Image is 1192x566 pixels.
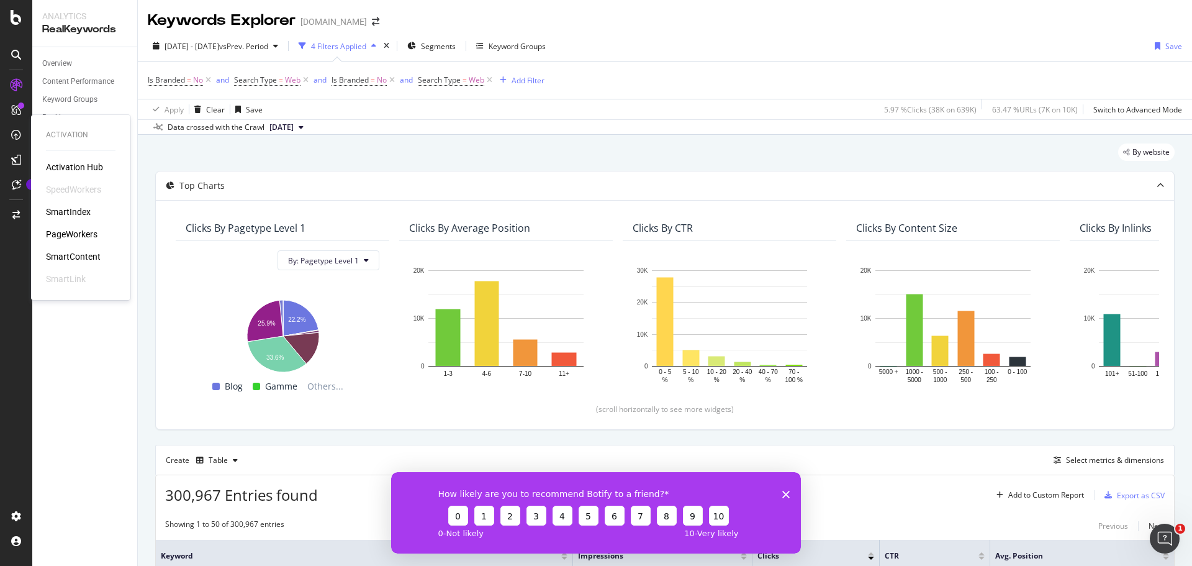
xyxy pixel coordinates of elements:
text: 20K [637,299,648,306]
button: Previous [1098,519,1128,534]
div: legacy label [1118,144,1175,161]
span: = [279,75,283,85]
span: CTR [885,550,960,562]
text: 0 - 100 [1008,368,1027,375]
span: Keyword [161,550,543,562]
span: No [377,71,387,89]
text: 22.2% [288,316,305,323]
div: Apply [165,104,184,115]
span: Search Type [418,75,461,85]
button: and [400,74,413,86]
div: Data crossed with the Crawl [168,122,264,133]
text: % [662,377,668,383]
div: [DOMAIN_NAME] [300,16,367,28]
div: Clicks By Pagetype Level 1 [186,222,305,234]
button: Save [230,99,263,119]
text: 20K [860,267,872,274]
text: 10K [413,315,425,322]
div: 4 Filters Applied [311,41,366,52]
div: Clicks By CTR [633,222,693,234]
text: 10K [860,315,872,322]
div: (scroll horizontally to see more widgets) [171,404,1159,414]
button: and [314,74,327,86]
span: Blog [225,379,243,394]
button: Save [1150,36,1182,56]
text: 0 [1091,363,1095,370]
text: % [714,377,720,383]
div: SpeedWorkers [46,183,101,196]
div: Add to Custom Report [1008,491,1084,499]
text: 101+ [1105,370,1119,377]
div: PageWorkers [46,228,97,240]
text: 0 [421,363,425,370]
text: 51-100 [1128,370,1148,377]
div: Add Filter [512,75,544,86]
button: Switch to Advanced Mode [1088,99,1182,119]
text: 4-6 [482,370,492,377]
text: 1000 - [906,368,923,375]
svg: A chart. [186,294,379,374]
div: 63.47 % URLs ( 7K on 10K ) [992,104,1078,115]
button: and [216,74,229,86]
a: Keyword Groups [42,93,129,106]
div: Clicks By Content Size [856,222,957,234]
span: = [187,75,191,85]
button: Next [1149,519,1165,534]
button: Table [191,450,243,470]
div: Content Performance [42,75,114,88]
text: 0 [644,363,648,370]
button: Select metrics & dimensions [1049,453,1164,468]
text: % [688,377,693,383]
svg: A chart. [856,264,1050,385]
div: Select metrics & dimensions [1066,455,1164,465]
text: 10 - 20 [707,368,727,375]
div: RealKeywords [42,22,127,37]
div: Table [209,457,228,464]
div: 5.97 % Clicks ( 38K on 639K ) [884,104,977,115]
div: Ranking [42,111,70,124]
span: Search Type [234,75,277,85]
text: 70 - [788,368,799,375]
div: Save [1165,41,1182,52]
a: Content Performance [42,75,129,88]
button: By: Pagetype Level 1 [278,250,379,270]
div: Keyword Groups [489,41,546,52]
text: 16-50 [1155,370,1172,377]
button: Add to Custom Report [991,485,1084,505]
text: 100 - [985,368,999,375]
text: 5000 [908,377,922,383]
button: [DATE] - [DATE]vsPrev. Period [148,36,283,56]
span: Segments [421,41,456,52]
div: and [216,75,229,85]
button: Add Filter [495,73,544,88]
button: Segments [402,36,461,56]
div: Keyword Groups [42,93,97,106]
text: 40 - 70 [759,368,779,375]
div: times [381,40,392,52]
span: By: Pagetype Level 1 [288,255,359,266]
text: 20K [1084,267,1095,274]
div: Clicks By Average Position [409,222,530,234]
span: Avg. Position [995,550,1144,562]
div: Clear [206,104,225,115]
text: 5 - 10 [683,368,699,375]
text: 0 - 5 [659,368,671,375]
div: arrow-right-arrow-left [372,17,379,26]
button: Clear [189,99,225,119]
div: Tooltip anchor [26,179,37,190]
text: 7-10 [519,370,531,377]
text: 10K [1084,315,1095,322]
div: SmartLink [46,273,86,285]
div: Overview [42,57,72,70]
text: 0 [868,363,872,370]
div: Clicks By Inlinks [1080,222,1152,234]
div: Switch to Advanced Mode [1093,104,1182,115]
